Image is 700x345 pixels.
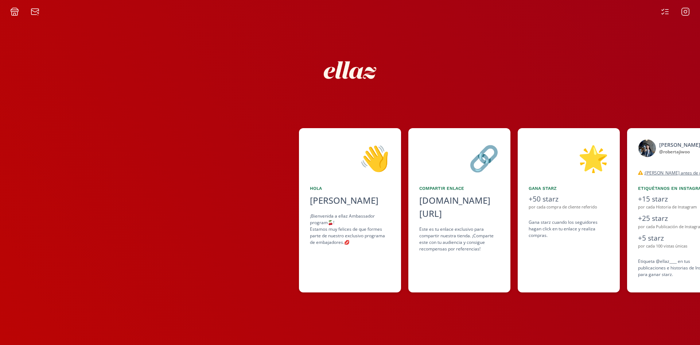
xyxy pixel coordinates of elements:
div: por cada compra de cliente referido [529,204,609,210]
div: +50 starz [529,194,609,204]
div: Este es tu enlace exclusivo para compartir nuestra tienda. ¡Comparte este con tu audiencia y cons... [419,226,499,252]
img: 524810648_18520113457031687_8089223174440955574_n.jpg [638,139,656,157]
div: Gana starz cuando los seguidores hagan click en tu enlace y realiza compras . [529,219,609,239]
div: Gana starz [529,185,609,192]
div: 👋 [310,139,390,176]
div: 🌟 [529,139,609,176]
div: [PERSON_NAME] [310,194,390,207]
div: Hola [310,185,390,192]
div: 🔗 [419,139,499,176]
div: ¡Bienvenida a ellaz Ambassador program🍒! Estamos muy felices de que formes parte de nuestro exclu... [310,213,390,246]
img: nKmKAABZpYV7 [317,37,383,103]
div: Compartir Enlace [419,185,499,192]
div: [DOMAIN_NAME][URL] [419,194,499,220]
